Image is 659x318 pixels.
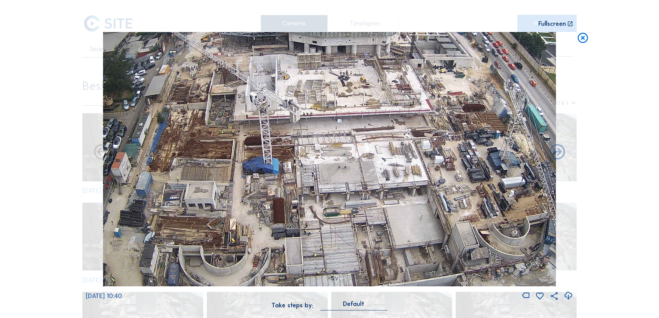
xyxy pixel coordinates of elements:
[272,302,313,308] div: Take steps by:
[103,32,556,286] img: Image
[92,143,111,162] i: Forward
[320,301,387,310] div: Default
[343,301,364,307] div: Default
[86,292,122,300] span: [DATE] 10:40
[548,143,567,162] i: Back
[538,21,566,27] div: Fullscreen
